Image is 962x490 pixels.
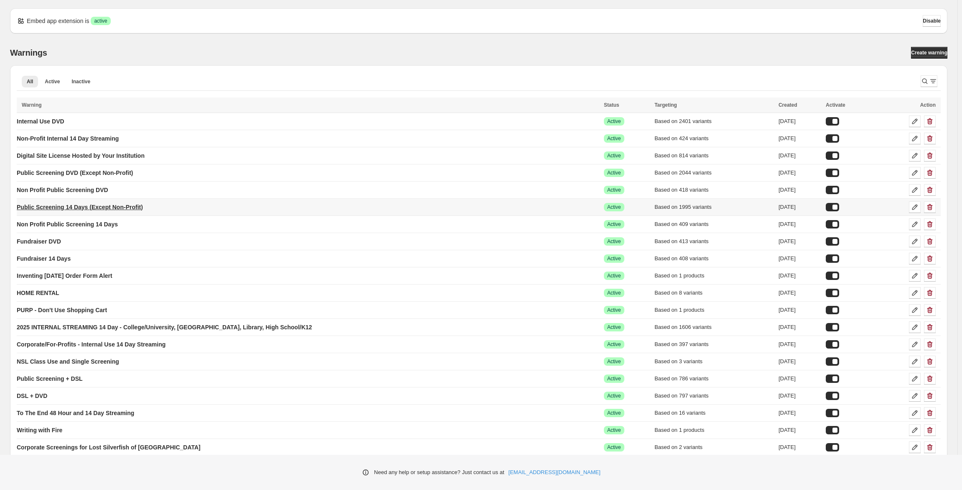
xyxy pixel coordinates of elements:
a: NSL Class Use and Single Screening [17,355,119,368]
div: Based on 424 variants [654,134,774,143]
div: [DATE] [779,117,821,126]
span: All [27,78,33,85]
p: Public Screening 14 Days (Except Non-Profit) [17,203,143,211]
h2: Warnings [10,48,47,58]
p: Embed app extension is [27,17,89,25]
span: Active [607,375,621,382]
span: Active [607,393,621,399]
p: To The End 48 Hour and 14 Day Streaming [17,409,134,417]
span: Active [607,410,621,416]
span: Inactive [71,78,90,85]
a: HOME RENTAL [17,286,59,300]
div: Based on 786 variants [654,375,774,383]
div: [DATE] [779,186,821,194]
div: [DATE] [779,306,821,314]
div: Based on 797 variants [654,392,774,400]
span: Active [607,221,621,228]
a: [EMAIL_ADDRESS][DOMAIN_NAME] [509,468,601,477]
div: Based on 8 variants [654,289,774,297]
span: Active [607,290,621,296]
div: Based on 408 variants [654,254,774,263]
div: [DATE] [779,375,821,383]
div: Based on 3 variants [654,357,774,366]
div: [DATE] [779,289,821,297]
div: Based on 413 variants [654,237,774,246]
span: Active [607,204,621,210]
p: DSL + DVD [17,392,47,400]
div: Based on 1995 variants [654,203,774,211]
p: Fundraiser DVD [17,237,61,246]
div: Based on 397 variants [654,340,774,349]
span: Active [607,255,621,262]
span: active [94,18,107,24]
div: Based on 1 products [654,272,774,280]
span: Active [607,272,621,279]
p: Inventing [DATE] Order Form Alert [17,272,112,280]
p: Internal Use DVD [17,117,64,126]
div: [DATE] [779,254,821,263]
div: Based on 418 variants [654,186,774,194]
span: Warning [22,102,42,108]
p: Corporate/For-Profits - Internal Use 14 Day Streaming [17,340,165,349]
p: NSL Class Use and Single Screening [17,357,119,366]
div: [DATE] [779,409,821,417]
span: Disable [923,18,941,24]
a: 2025 INTERNAL STREAMING 14 Day - College/University, [GEOGRAPHIC_DATA], Library, High School/K12 [17,321,312,334]
span: Action [920,102,936,108]
div: [DATE] [779,443,821,452]
div: [DATE] [779,151,821,160]
a: Internal Use DVD [17,115,64,128]
span: Active [45,78,60,85]
a: Fundraiser DVD [17,235,61,248]
p: PURP - Don't Use Shopping Cart [17,306,107,314]
p: 2025 INTERNAL STREAMING 14 Day - College/University, [GEOGRAPHIC_DATA], Library, High School/K12 [17,323,312,331]
div: [DATE] [779,340,821,349]
div: [DATE] [779,426,821,434]
div: [DATE] [779,272,821,280]
p: HOME RENTAL [17,289,59,297]
a: Corporate/For-Profits - Internal Use 14 Day Streaming [17,338,165,351]
p: Public Screening DVD (Except Non-Profit) [17,169,133,177]
div: Based on 1 products [654,426,774,434]
span: Active [607,238,621,245]
div: Based on 2 variants [654,443,774,452]
span: Active [607,169,621,176]
span: Create warning [911,49,947,56]
span: Activate [826,102,845,108]
div: Based on 409 variants [654,220,774,228]
div: [DATE] [779,323,821,331]
p: Non-Profit Internal 14 Day Streaming [17,134,119,143]
span: Created [779,102,797,108]
span: Targeting [654,102,677,108]
span: Active [607,187,621,193]
div: [DATE] [779,203,821,211]
span: Active [607,358,621,365]
a: Non Profit Public Screening 14 Days [17,218,118,231]
div: Based on 1606 variants [654,323,774,331]
a: Writing with Fire [17,423,62,437]
div: [DATE] [779,169,821,177]
a: Public Screening + DSL [17,372,83,385]
a: Fundraiser 14 Days [17,252,71,265]
p: Non Profit Public Screening DVD [17,186,108,194]
a: Public Screening 14 Days (Except Non-Profit) [17,200,143,214]
button: Search and filter results [921,75,937,87]
span: Active [607,152,621,159]
div: [DATE] [779,357,821,366]
span: Active [607,341,621,348]
div: [DATE] [779,392,821,400]
a: Public Screening DVD (Except Non-Profit) [17,166,133,180]
span: Status [604,102,619,108]
a: DSL + DVD [17,389,47,403]
span: Active [607,427,621,434]
p: Public Screening + DSL [17,375,83,383]
button: Disable [923,15,941,27]
a: Inventing [DATE] Order Form Alert [17,269,112,282]
span: Active [607,118,621,125]
div: [DATE] [779,237,821,246]
div: Based on 1 products [654,306,774,314]
div: Based on 814 variants [654,151,774,160]
span: Active [607,324,621,331]
a: Digital Site License Hosted by Your Institution [17,149,145,162]
a: Create warning [911,47,947,59]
